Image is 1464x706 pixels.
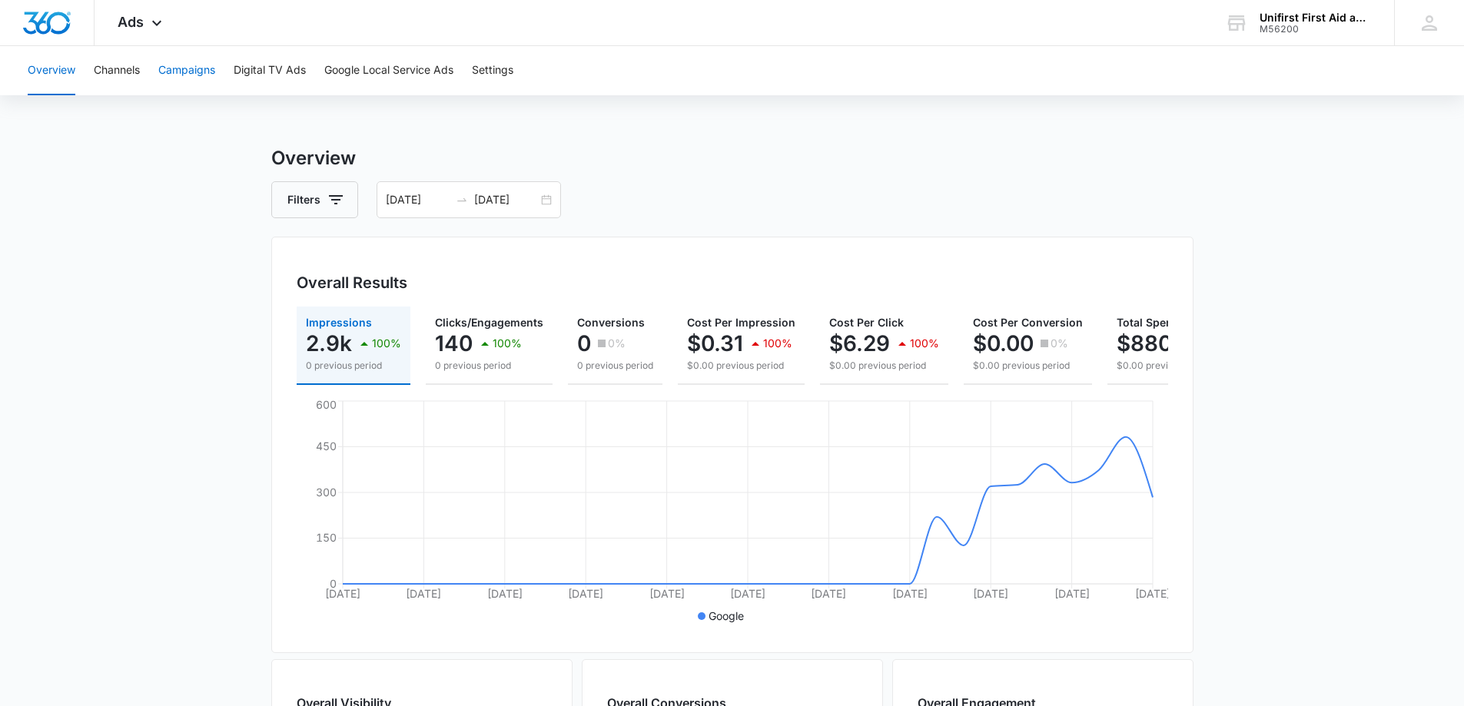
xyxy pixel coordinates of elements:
h3: Overall Results [297,271,407,294]
p: $0.31 [687,331,743,356]
span: swap-right [456,194,468,206]
span: Cost Per Impression [687,316,795,329]
tspan: [DATE] [568,587,603,600]
tspan: [DATE] [811,587,846,600]
span: Cost Per Click [829,316,904,329]
tspan: [DATE] [649,587,684,600]
p: 100% [372,338,401,349]
tspan: 0 [330,577,337,590]
span: Impressions [306,316,372,329]
p: $0.00 previous period [687,359,795,373]
tspan: [DATE] [1054,587,1089,600]
button: Settings [472,46,513,95]
tspan: [DATE] [325,587,360,600]
tspan: [DATE] [1135,587,1170,600]
span: Clicks/Engagements [435,316,543,329]
input: Start date [386,191,450,208]
button: Filters [271,181,358,218]
tspan: [DATE] [486,587,522,600]
tspan: 600 [316,398,337,411]
p: $880.18 [1117,331,1200,356]
div: account name [1260,12,1372,24]
tspan: 450 [316,439,337,452]
span: to [456,194,468,206]
button: Channels [94,46,140,95]
span: Total Spend [1117,316,1180,329]
p: $0.00 previous period [1117,359,1249,373]
div: account id [1260,24,1372,35]
button: Google Local Service Ads [324,46,453,95]
p: Google [709,608,744,624]
p: 0% [608,338,626,349]
p: 0% [1051,338,1068,349]
p: $0.00 previous period [973,359,1083,373]
tspan: [DATE] [891,587,927,600]
span: Ads [118,14,144,30]
p: $0.00 previous period [829,359,939,373]
tspan: [DATE] [973,587,1008,600]
h3: Overview [271,144,1193,172]
button: Overview [28,46,75,95]
span: Cost Per Conversion [973,316,1083,329]
span: Conversions [577,316,645,329]
p: 140 [435,331,473,356]
tspan: 150 [316,531,337,544]
p: 100% [910,338,939,349]
p: 0 previous period [577,359,653,373]
input: End date [474,191,538,208]
p: 100% [763,338,792,349]
p: 0 [577,331,591,356]
tspan: 300 [316,486,337,499]
p: 0 previous period [435,359,543,373]
p: $0.00 [973,331,1034,356]
p: 0 previous period [306,359,401,373]
p: $6.29 [829,331,890,356]
button: Campaigns [158,46,215,95]
tspan: [DATE] [406,587,441,600]
p: 2.9k [306,331,352,356]
p: 100% [493,338,522,349]
tspan: [DATE] [730,587,765,600]
button: Digital TV Ads [234,46,306,95]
